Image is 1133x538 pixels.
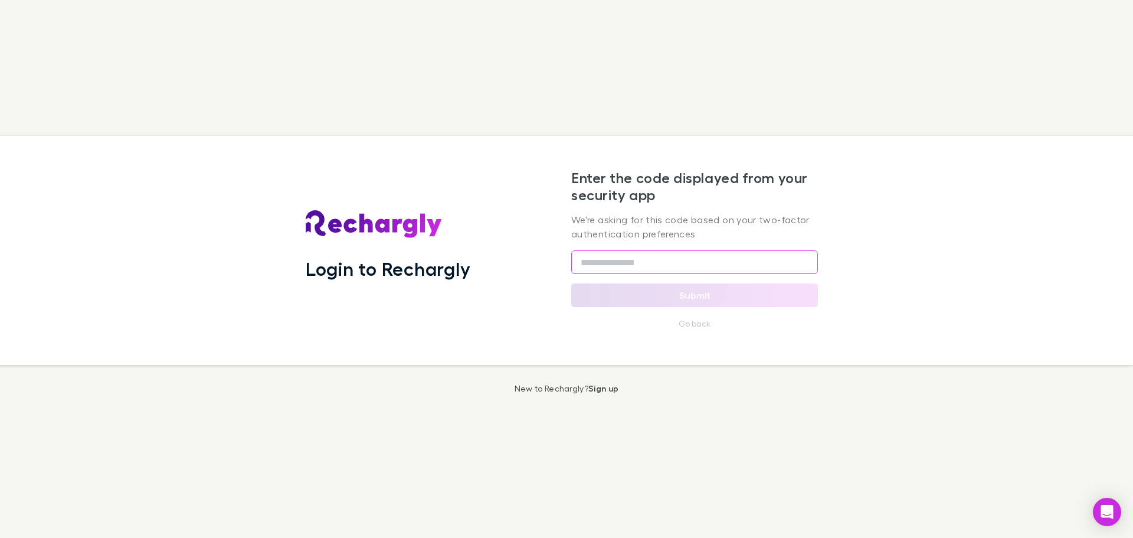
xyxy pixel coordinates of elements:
[306,257,470,280] h1: Login to Rechargly
[571,169,818,204] h2: Enter the code displayed from your security app
[571,283,818,307] button: Submit
[588,383,618,393] a: Sign up
[571,213,818,241] p: We're asking for this code based on your two-factor authentication preferences
[515,384,619,393] p: New to Rechargly?
[1093,498,1121,526] div: Open Intercom Messenger
[672,317,718,331] button: Go back
[306,210,443,239] img: Rechargly's Logo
